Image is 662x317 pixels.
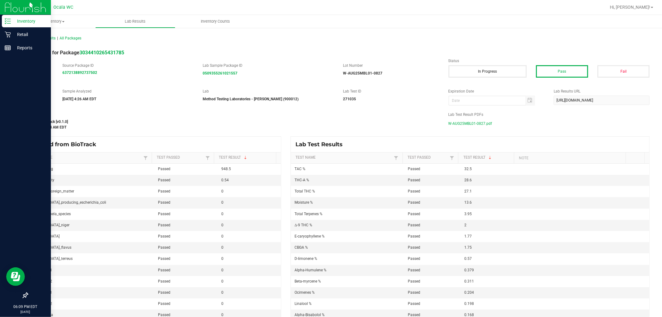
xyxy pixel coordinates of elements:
[343,63,439,68] label: Lot Number
[158,290,170,295] span: Passed
[221,290,223,295] span: 0
[610,5,650,10] span: Hi, [PERSON_NAME]!
[343,71,382,75] strong: W-AUG25MBL01-0827
[408,155,448,160] a: Test PassedSortable
[15,19,95,24] span: Inventory
[408,200,420,205] span: Passed
[408,301,420,306] span: Passed
[79,50,124,56] a: 3034410265431785
[463,155,512,160] a: Test ResultSortable
[392,154,400,162] a: Filter
[31,245,71,250] span: [MEDICAL_DATA]_flavus
[221,167,231,171] span: 948.5
[554,88,650,94] label: Lab Results URL
[464,200,472,205] span: 13.6
[464,279,474,283] span: 0.311
[448,88,544,94] label: Expiration Date
[192,19,238,24] span: Inventory Counts
[221,313,223,317] span: 0
[158,212,170,216] span: Passed
[295,212,322,216] span: Total Terpenes %
[5,31,11,38] inline-svg: Retail
[11,31,48,38] p: Retail
[62,97,96,101] strong: [DATE] 4:26 AM EDT
[448,119,492,128] span: W-AUG25MBL01-0827.pdf
[464,301,474,306] span: 0.198
[408,279,420,283] span: Passed
[295,245,308,250] span: CBGA %
[5,45,11,51] inline-svg: Reports
[27,112,439,117] label: Last Modified
[295,301,312,306] span: Linalool %
[295,200,313,205] span: Moisture %
[408,290,420,295] span: Passed
[221,279,223,283] span: 0
[158,245,170,250] span: Passed
[464,245,472,250] span: 1.75
[295,268,326,272] span: Alpha-Humulene %
[295,290,315,295] span: Ocimenes %
[203,88,334,94] label: Lab
[408,189,420,193] span: Passed
[464,212,472,216] span: 3.95
[343,88,439,94] label: Lab Test ID
[221,189,223,193] span: 0
[27,50,124,56] span: Lab Result for Package
[62,63,193,68] label: Source Package ID
[408,223,420,227] span: Passed
[536,65,588,78] button: Pass
[158,234,170,238] span: Passed
[11,44,48,52] p: Reports
[343,97,356,101] strong: 271035
[221,268,223,272] span: 0
[295,256,317,261] span: D-limonene %
[203,97,299,101] strong: Method Testing Laboratories - [PERSON_NAME] (900012)
[464,256,472,261] span: 0.57
[31,200,106,205] span: [MEDICAL_DATA]_producing_escherichia_coli
[243,155,248,160] span: Sortable
[221,200,223,205] span: 0
[60,36,81,40] span: All Packages
[408,167,420,171] span: Passed
[295,155,392,160] a: Test NameSortable
[464,290,474,295] span: 0.204
[32,155,142,160] a: Test NameSortable
[221,301,223,306] span: 0
[464,268,474,272] span: 0.379
[597,65,650,78] button: Fail
[448,65,527,78] button: In Progress
[464,167,472,171] span: 32.5
[464,189,472,193] span: 27.1
[31,212,71,216] span: any_salmonela_species
[53,5,73,10] span: Ocala WC
[158,268,170,272] span: Passed
[203,71,237,75] a: 0509355261021557
[157,155,204,160] a: Test PassedSortable
[295,279,321,283] span: Beta-myrcene %
[203,63,334,68] label: Lab Sample Package ID
[62,70,97,75] strong: 6372138892737502
[514,152,626,164] th: Note
[142,154,149,162] a: Filter
[11,17,48,25] p: Inventory
[408,234,420,238] span: Passed
[464,313,474,317] span: 0.168
[448,58,650,64] label: Status
[448,112,650,117] label: Lab Test Result PDFs
[221,223,223,227] span: 0
[408,268,420,272] span: Passed
[158,279,170,283] span: Passed
[158,167,170,171] span: Passed
[31,189,74,193] span: filth_feces_foreign_matter
[408,313,420,317] span: Passed
[57,36,58,40] span: |
[158,178,170,182] span: Passed
[295,178,309,182] span: THC-A %
[464,178,472,182] span: 28.6
[175,15,256,28] a: Inventory Counts
[158,256,170,261] span: Passed
[32,141,101,148] span: Synced from BioTrack
[221,245,223,250] span: 0
[295,313,325,317] span: Alpha-Bisabolol %
[221,212,223,216] span: 0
